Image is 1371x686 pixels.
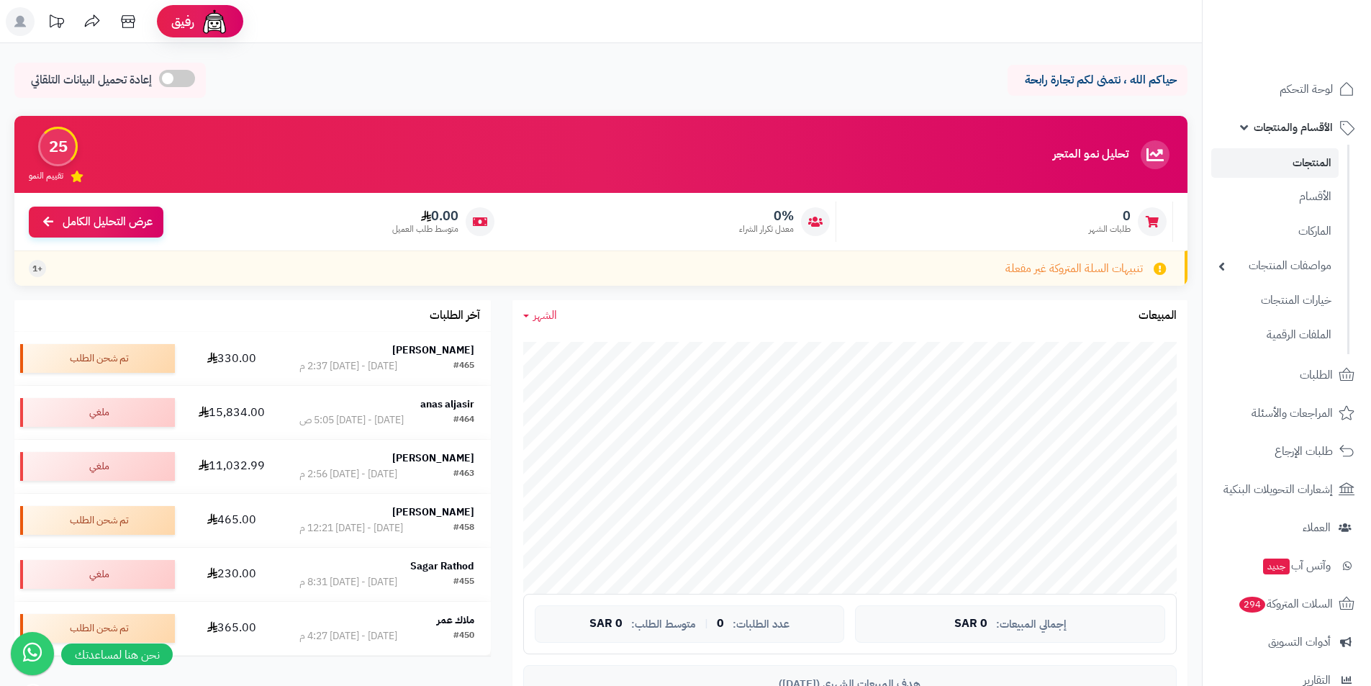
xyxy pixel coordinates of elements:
div: [DATE] - [DATE] 2:56 م [299,467,397,482]
span: لوحة التحكم [1280,79,1333,99]
td: 330.00 [181,332,283,385]
span: 0 SAR [954,618,987,631]
strong: [PERSON_NAME] [392,343,474,358]
div: #465 [453,359,474,374]
h3: تحليل نمو المتجر [1053,148,1128,161]
div: تم شحن الطلب [20,344,175,373]
a: تحديثات المنصة [38,7,74,40]
span: معدل تكرار الشراء [739,223,794,235]
span: عرض التحليل الكامل [63,214,153,230]
span: متوسط طلب العميل [392,223,458,235]
span: المراجعات والأسئلة [1252,403,1333,423]
td: 15,834.00 [181,386,283,439]
span: رفيق [171,13,194,30]
td: 365.00 [181,602,283,655]
span: 0% [739,208,794,224]
span: تنبيهات السلة المتروكة غير مفعلة [1005,261,1143,277]
a: المراجعات والأسئلة [1211,396,1362,430]
span: الشهر [533,307,557,324]
span: إشعارات التحويلات البنكية [1223,479,1333,500]
span: طلبات الشهر [1089,223,1131,235]
a: السلات المتروكة294 [1211,587,1362,621]
strong: [PERSON_NAME] [392,505,474,520]
span: الأقسام والمنتجات [1254,117,1333,137]
div: #464 [453,413,474,428]
div: ملغي [20,398,175,427]
td: 230.00 [181,548,283,601]
div: #463 [453,467,474,482]
a: الشهر [523,307,557,324]
a: أدوات التسويق [1211,625,1362,659]
div: ملغي [20,452,175,481]
strong: [PERSON_NAME] [392,451,474,466]
div: [DATE] - [DATE] 5:05 ص [299,413,404,428]
div: تم شحن الطلب [20,506,175,535]
h3: آخر الطلبات [430,310,480,322]
a: الماركات [1211,216,1339,247]
a: العملاء [1211,510,1362,545]
a: إشعارات التحويلات البنكية [1211,472,1362,507]
td: 465.00 [181,494,283,547]
a: الملفات الرقمية [1211,320,1339,351]
span: أدوات التسويق [1268,632,1331,652]
span: 0.00 [392,208,458,224]
span: السلات المتروكة [1238,594,1333,614]
span: إجمالي المبيعات: [996,618,1067,631]
span: العملاء [1303,518,1331,538]
div: تم شحن الطلب [20,614,175,643]
span: إعادة تحميل البيانات التلقائي [31,72,152,89]
span: | [705,618,708,629]
a: وآتس آبجديد [1211,549,1362,583]
p: حياكم الله ، نتمنى لكم تجارة رابحة [1018,72,1177,89]
a: الطلبات [1211,358,1362,392]
span: +1 [32,263,42,275]
img: ai-face.png [200,7,229,36]
a: المنتجات [1211,148,1339,178]
div: [DATE] - [DATE] 4:27 م [299,629,397,644]
span: تقييم النمو [29,170,63,182]
span: 0 [717,618,724,631]
span: 0 SAR [589,618,623,631]
span: عدد الطلبات: [733,618,789,631]
a: عرض التحليل الكامل [29,207,163,238]
strong: ملاك عمر [437,613,474,628]
div: #450 [453,629,474,644]
span: 0 [1089,208,1131,224]
span: جديد [1263,559,1290,574]
div: #455 [453,575,474,590]
div: #458 [453,521,474,536]
span: طلبات الإرجاع [1275,441,1333,461]
a: الأقسام [1211,181,1339,212]
td: 11,032.99 [181,440,283,493]
div: [DATE] - [DATE] 8:31 م [299,575,397,590]
a: خيارات المنتجات [1211,285,1339,316]
div: [DATE] - [DATE] 12:21 م [299,521,403,536]
h3: المبيعات [1139,310,1177,322]
a: طلبات الإرجاع [1211,434,1362,469]
strong: anas aljasir [420,397,474,412]
span: 294 [1239,597,1265,613]
span: وآتس آب [1262,556,1331,576]
span: متوسط الطلب: [631,618,696,631]
span: الطلبات [1300,365,1333,385]
div: ملغي [20,560,175,589]
a: لوحة التحكم [1211,72,1362,107]
strong: Sagar Rathod [410,559,474,574]
a: مواصفات المنتجات [1211,251,1339,281]
div: [DATE] - [DATE] 2:37 م [299,359,397,374]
